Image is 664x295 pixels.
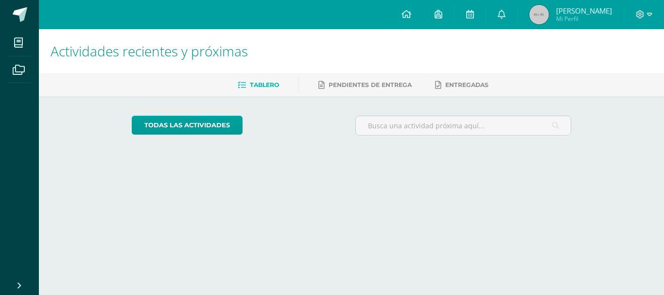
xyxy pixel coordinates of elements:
[435,77,489,93] a: Entregadas
[238,77,279,93] a: Tablero
[556,15,612,23] span: Mi Perfil
[132,116,243,135] a: todas las Actividades
[445,81,489,88] span: Entregadas
[51,42,248,60] span: Actividades recientes y próximas
[318,77,412,93] a: Pendientes de entrega
[556,6,612,16] span: [PERSON_NAME]
[529,5,549,24] img: 45x45
[356,116,571,135] input: Busca una actividad próxima aquí...
[329,81,412,88] span: Pendientes de entrega
[250,81,279,88] span: Tablero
